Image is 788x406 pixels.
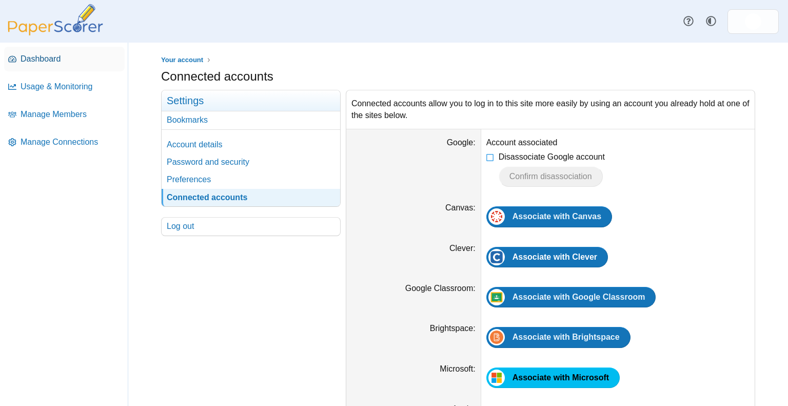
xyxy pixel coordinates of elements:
[745,13,761,30] span: Chris Howatt
[161,56,203,64] span: Your account
[4,4,107,35] img: PaperScorer
[21,137,121,148] span: Manage Connections
[513,293,645,301] span: Associate with Google Classroom
[162,153,340,171] a: Password and security
[4,130,125,154] a: Manage Connections
[4,28,107,37] a: PaperScorer
[447,138,476,147] label: Google
[162,111,340,129] a: Bookmarks
[445,203,476,212] label: Canvas
[509,172,592,181] span: Confirm disassociation
[727,9,779,34] a: ps.Cr07iTQyhowsecUX
[440,364,475,373] label: Microsoft
[21,53,121,65] span: Dashboard
[745,13,761,30] img: ps.Cr07iTQyhowsecUX
[513,253,597,261] span: Associate with Clever
[21,81,121,92] span: Usage & Monitoring
[4,47,125,71] a: Dashboard
[486,287,656,307] a: Associate with Google Classroom
[486,368,620,388] a: Associate with Microsoft
[21,109,121,120] span: Manage Members
[159,54,206,67] a: Your account
[4,102,125,127] a: Manage Members
[162,189,340,206] a: Connected accounts
[430,324,476,333] label: Brightspace
[486,206,612,227] a: Associate with Canvas
[161,68,273,85] h1: Connected accounts
[486,137,750,148] div: Account associated
[162,218,340,235] a: Log out
[513,333,620,341] span: Associate with Brightspace
[346,90,755,129] div: Connected accounts allow you to log in to this site more easily by using an account you already h...
[499,152,605,161] span: Disassociate Google account
[486,327,631,347] a: Associate with Brightspace
[513,212,601,221] span: Associate with Canvas
[405,284,476,293] label: Google Classroom
[486,247,608,267] a: Associate with Clever
[162,90,340,111] h3: Settings
[449,244,476,253] label: Clever
[162,136,340,153] a: Account details
[4,74,125,99] a: Usage & Monitoring
[513,373,609,382] span: Associate with Microsoft
[162,171,340,188] a: Preferences
[499,166,603,187] button: Confirm disassociation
